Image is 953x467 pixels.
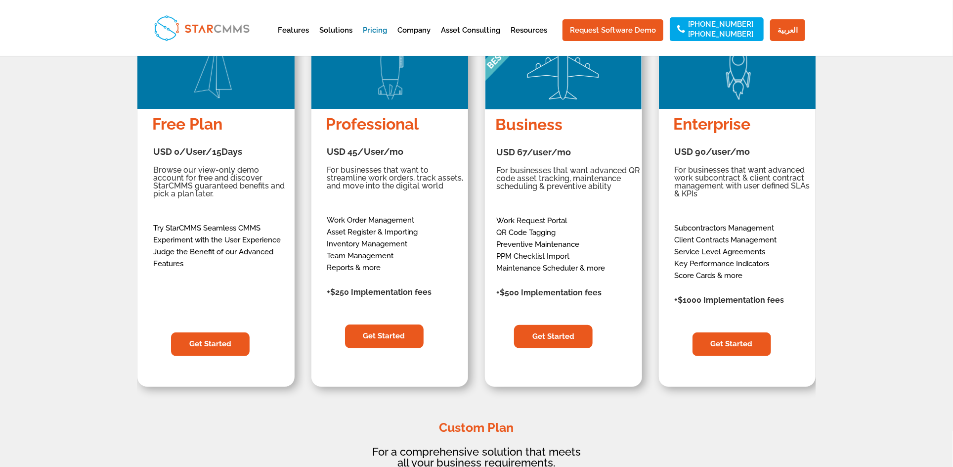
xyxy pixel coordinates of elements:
[496,167,644,195] h5: For businesses that want advanced QR code asset tracking, maintenance scheduling & preventive abi...
[675,166,813,203] h5: For businesses that want advanced work subcontract & client contract management with user defined...
[311,26,469,387] div: 2 / 4
[441,27,500,51] a: Asset Consulting
[496,215,644,274] p: Work Request Portal QR Code Tagging Preventive Maintenance PPM Checklist Import Maintenance Sched...
[137,26,295,387] div: 1 / 4
[137,26,299,109] img: Image
[171,332,250,356] a: Get Started
[511,27,547,51] a: Resources
[326,115,467,138] h4: Professional
[485,26,642,109] img: Image
[327,214,466,274] p: Work Order Management Asset Register & Importing Inventory Management Team Management Reports & more
[153,166,292,203] h5: Browse our view-only demo account for free and discover StarCMMS guaranteed benefits and pick a p...
[210,422,743,434] p: Custom Plan
[153,147,292,161] h3: USD 0/User/15Days
[688,31,753,38] a: [PHONE_NUMBER]
[311,26,473,109] img: Image
[363,27,387,51] a: Pricing
[278,27,309,51] a: Features
[563,19,663,41] a: Request Software Demo
[150,11,254,45] img: StarCMMS
[327,287,432,297] strong: +$250 Implementation fees
[659,26,820,109] img: Image
[496,148,644,162] h3: USD 67/user/mo
[693,332,771,356] a: Get Started
[688,21,753,28] a: [PHONE_NUMBER]
[496,288,602,297] strong: +$500 Implementation fees
[659,26,816,387] div: 4 / 4
[789,360,953,467] iframe: Chat Widget
[675,295,784,305] strong: +$1000 Implementation fees
[345,325,424,348] a: Get Started
[770,19,805,41] a: العربية
[514,325,593,349] a: Get Started
[153,222,292,270] p: Try StarCMMS Seamless CMMS Experiment with the User Experience Judge the Benefit of our Advanced ...
[675,222,813,281] p: Subcontractors Management Client Contracts Management Service Level Agreements Key Performance In...
[675,147,813,161] h3: USD 90/user/mo
[327,166,466,195] h5: For businesses that want to streamline work orders, track assets, and move into the digital world
[485,26,642,387] div: 3 / 4
[152,115,293,138] h4: Free Plan
[319,27,352,51] a: Solutions
[495,116,645,138] h4: Business
[327,147,466,161] h3: USD 45/User/mo
[674,115,814,138] h4: Enterprise
[397,27,431,51] a: Company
